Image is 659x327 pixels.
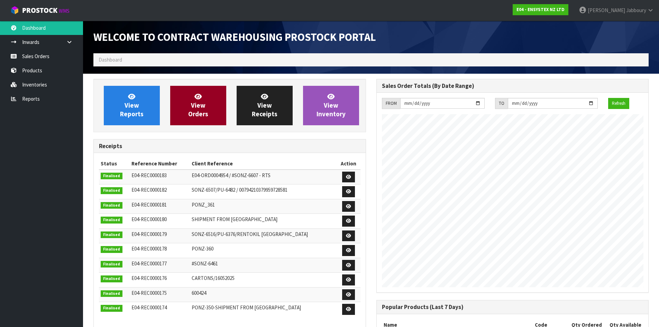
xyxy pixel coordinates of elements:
[101,305,122,312] span: Finalised
[120,92,144,118] span: View Reports
[10,6,19,15] img: cube-alt.png
[131,304,167,311] span: E04-REC0000174
[190,158,337,169] th: Client Reference
[252,92,277,118] span: View Receipts
[131,201,167,208] span: E04-REC0000181
[131,187,167,193] span: E04-REC0000182
[101,275,122,282] span: Finalised
[101,217,122,224] span: Finalised
[192,275,235,281] span: CARTONS/16052025
[382,304,643,310] h3: Popular Products (Last 7 Days)
[99,143,360,149] h3: Receipts
[131,290,167,296] span: E04-REC0000175
[192,231,308,237] span: SONZ-6516/PU-6376/RENTOKIL [GEOGRAPHIC_DATA]
[101,246,122,253] span: Finalised
[101,173,122,180] span: Finalised
[192,187,287,193] span: SONZ-6507/PU-6482 / 00794210379959728581
[192,260,218,267] span: #SONZ-6461
[626,7,646,13] span: Jabboury
[516,7,565,12] strong: E04 - ENSYSTEX NZ LTD
[101,290,122,297] span: Finalised
[192,304,301,311] span: PONZ-350-SHIPMENT FROM [GEOGRAPHIC_DATA]
[131,231,167,237] span: E04-REC0000179
[22,6,57,15] span: ProStock
[192,245,213,252] span: PONZ-360
[495,98,508,109] div: TO
[608,98,629,109] button: Refresh
[104,86,160,125] a: ViewReports
[382,98,400,109] div: FROM
[188,92,208,118] span: View Orders
[99,158,130,169] th: Status
[192,172,271,179] span: E04-ORD0004954 / #SONZ-6607 - RTS
[131,216,167,222] span: E04-REC0000180
[192,216,277,222] span: SHIPMENT FROM [GEOGRAPHIC_DATA]
[101,187,122,194] span: Finalised
[588,7,625,13] span: [PERSON_NAME]
[131,275,167,281] span: E04-REC0000176
[192,201,215,208] span: PONZ_361
[101,202,122,209] span: Finalised
[101,261,122,268] span: Finalised
[337,158,360,169] th: Action
[303,86,359,125] a: ViewInventory
[317,92,346,118] span: View Inventory
[59,8,70,14] small: WMS
[101,231,122,238] span: Finalised
[382,83,643,89] h3: Sales Order Totals (By Date Range)
[131,172,167,179] span: E04-REC0000183
[237,86,293,125] a: ViewReceipts
[93,30,376,44] span: Welcome to Contract Warehousing ProStock Portal
[131,245,167,252] span: E04-REC0000178
[99,56,122,63] span: Dashboard
[131,260,167,267] span: E04-REC0000177
[130,158,190,169] th: Reference Number
[170,86,226,125] a: ViewOrders
[192,290,206,296] span: 600424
